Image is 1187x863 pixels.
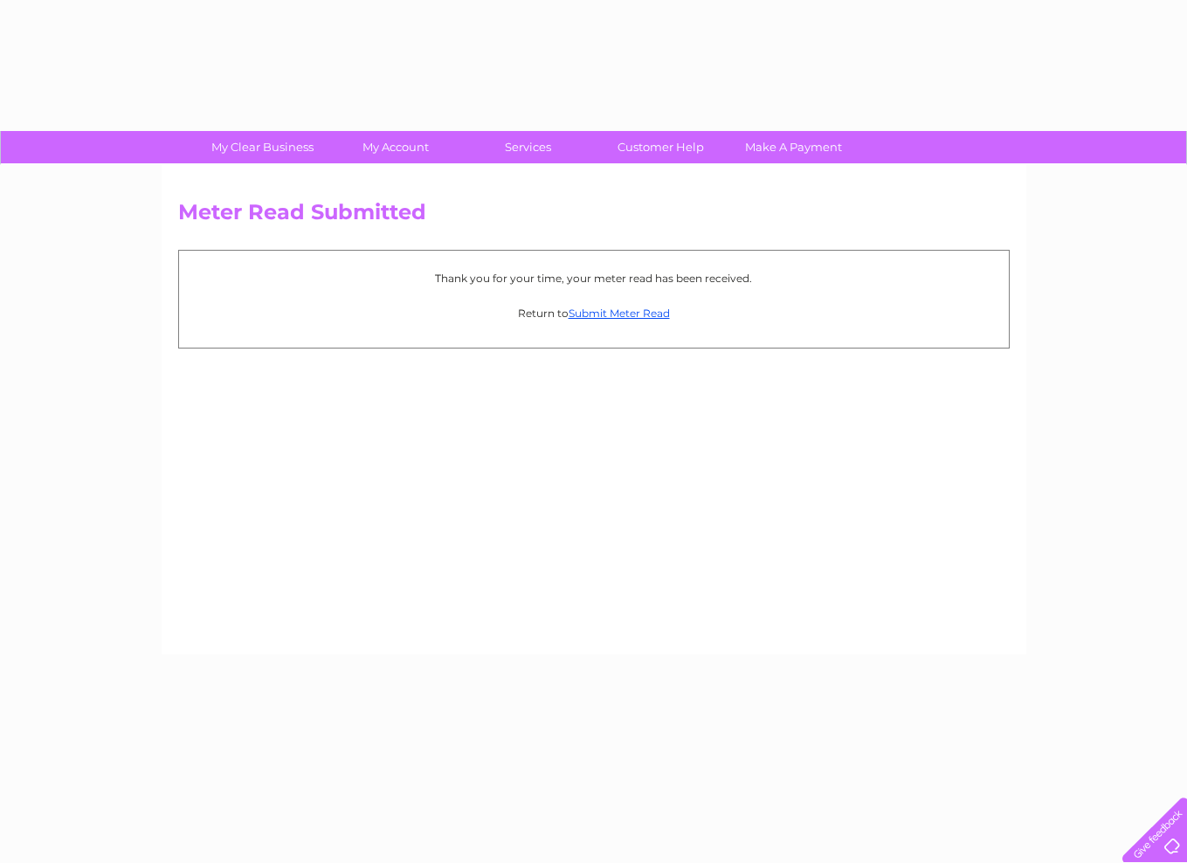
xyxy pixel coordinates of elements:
[178,200,1010,233] h2: Meter Read Submitted
[569,307,670,320] a: Submit Meter Read
[721,131,866,163] a: Make A Payment
[188,270,1000,287] p: Thank you for your time, your meter read has been received.
[456,131,600,163] a: Services
[190,131,335,163] a: My Clear Business
[323,131,467,163] a: My Account
[589,131,733,163] a: Customer Help
[188,305,1000,321] p: Return to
